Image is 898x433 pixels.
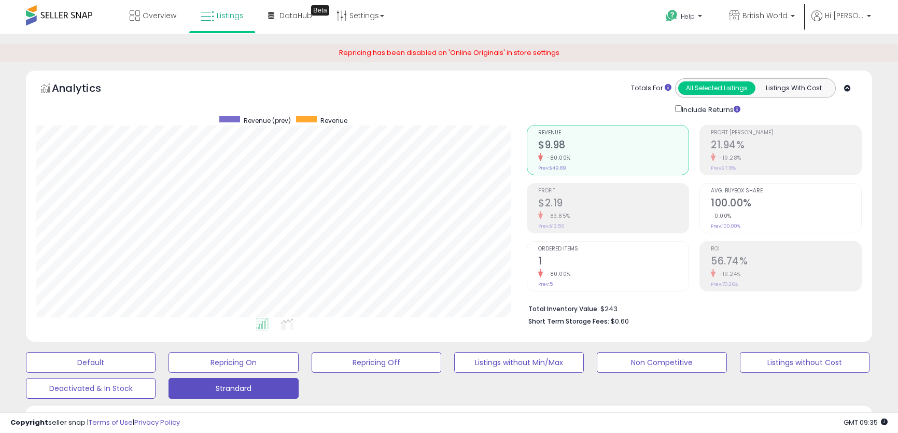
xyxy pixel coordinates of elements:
[740,352,869,373] button: Listings without Cost
[715,270,741,278] small: -19.24%
[528,317,609,326] b: Short Term Storage Fees:
[711,212,732,220] small: 0.00%
[52,81,121,98] h5: Analytics
[538,188,689,194] span: Profit
[711,188,861,194] span: Avg. Buybox Share
[715,154,741,162] small: -19.28%
[244,116,291,125] span: Revenue (prev)
[665,9,678,22] i: Get Help
[454,352,584,373] button: Listings without Min/Max
[811,10,871,34] a: Hi [PERSON_NAME]
[742,10,788,21] span: British World
[217,10,244,21] span: Listings
[825,10,864,21] span: Hi [PERSON_NAME]
[597,352,726,373] button: Non Competitive
[844,417,888,427] span: 2025-09-12 09:35 GMT
[10,418,180,428] div: seller snap | |
[169,352,298,373] button: Repricing On
[143,10,176,21] span: Overview
[538,281,553,287] small: Prev: 5
[538,223,564,229] small: Prev: $13.56
[169,378,298,399] button: Strandard
[543,270,571,278] small: -80.00%
[711,165,736,171] small: Prev: 27.18%
[711,281,738,287] small: Prev: 70.26%
[538,165,566,171] small: Prev: $49.89
[89,417,133,427] a: Terms of Use
[538,139,689,153] h2: $9.98
[543,212,570,220] small: -83.85%
[711,197,861,211] h2: 100.00%
[611,316,629,326] span: $0.60
[279,10,312,21] span: DataHub
[339,48,559,58] span: Repricing has been disabled on 'Online Originals' in store settings
[538,255,689,269] h2: 1
[755,81,832,95] button: Listings With Cost
[312,352,441,373] button: Repricing Off
[538,130,689,136] span: Revenue
[711,223,740,229] small: Prev: 100.00%
[681,12,695,21] span: Help
[134,417,180,427] a: Privacy Policy
[711,255,861,269] h2: 56.74%
[538,197,689,211] h2: $2.19
[311,5,329,16] div: Tooltip anchor
[528,304,599,313] b: Total Inventory Value:
[528,302,854,314] li: $243
[711,130,861,136] span: Profit [PERSON_NAME]
[631,83,671,93] div: Totals For
[711,246,861,252] span: ROI
[26,352,156,373] button: Default
[538,246,689,252] span: Ordered Items
[657,2,712,34] a: Help
[10,417,48,427] strong: Copyright
[678,81,755,95] button: All Selected Listings
[667,103,753,115] div: Include Returns
[711,139,861,153] h2: 21.94%
[26,378,156,399] button: Deactivated & In Stock
[320,116,347,125] span: Revenue
[543,154,571,162] small: -80.00%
